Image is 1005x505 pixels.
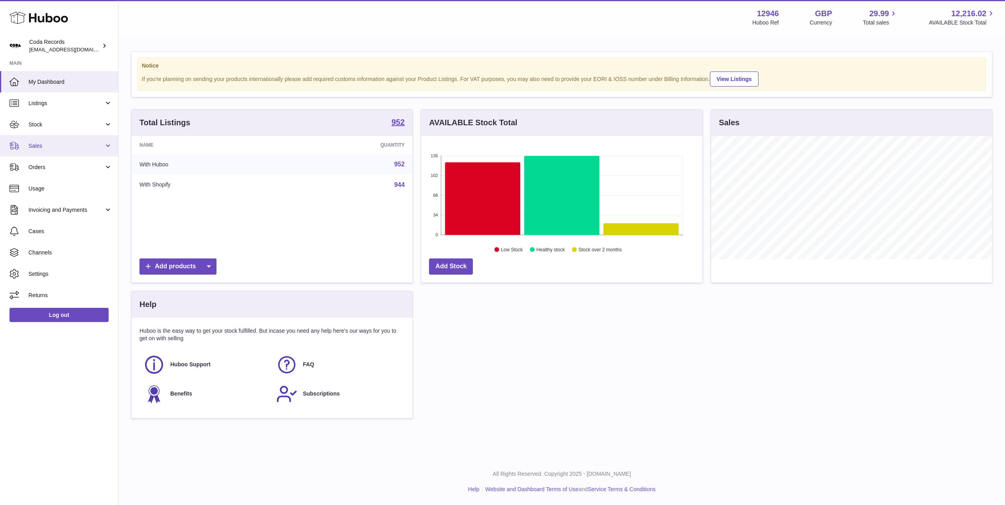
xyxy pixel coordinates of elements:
text: 0 [436,232,438,237]
span: Subscriptions [303,390,340,398]
span: Cases [28,228,112,235]
strong: Notice [142,62,982,70]
a: Add products [139,258,216,275]
a: Huboo Support [143,354,268,375]
th: Quantity [283,136,413,154]
span: 12,216.02 [951,8,986,19]
a: 952 [394,161,405,168]
span: Sales [28,142,104,150]
div: Currency [810,19,832,26]
span: AVAILABLE Stock Total [929,19,996,26]
span: Returns [28,292,112,299]
span: Stock [28,121,104,128]
a: Benefits [143,383,268,405]
a: 952 [391,118,405,128]
strong: GBP [815,8,832,19]
a: FAQ [276,354,401,375]
a: 12,216.02 AVAILABLE Stock Total [929,8,996,26]
th: Name [132,136,283,154]
span: Huboo Support [170,361,211,368]
a: 944 [394,181,405,188]
span: Listings [28,100,104,107]
a: Add Stock [429,258,473,275]
text: 68 [433,193,438,198]
span: Invoicing and Payments [28,206,104,214]
div: If you're planning on sending your products internationally please add required customs informati... [142,70,982,87]
h3: AVAILABLE Stock Total [429,117,517,128]
td: With Huboo [132,154,283,175]
div: Huboo Ref [753,19,779,26]
strong: 952 [391,118,405,126]
text: Stock over 2 months [579,247,622,252]
a: Log out [9,308,109,322]
text: 102 [431,173,438,178]
span: 29.99 [869,8,889,19]
h3: Help [139,299,156,310]
li: and [482,486,655,493]
a: Service Terms & Conditions [588,486,656,492]
p: Huboo is the easy way to get your stock fulfilled. But incase you need any help here's our ways f... [139,327,405,342]
img: haz@pcatmedia.com [9,40,21,52]
span: Total sales [863,19,898,26]
a: View Listings [710,72,758,87]
span: Orders [28,164,104,171]
text: Healthy stock [536,247,565,252]
div: Coda Records [29,38,100,53]
span: My Dashboard [28,78,112,86]
span: Settings [28,270,112,278]
h3: Total Listings [139,117,190,128]
span: FAQ [303,361,314,368]
a: Subscriptions [276,383,401,405]
strong: 12946 [757,8,779,19]
p: All Rights Reserved. Copyright 2025 - [DOMAIN_NAME] [125,470,999,478]
text: 34 [433,213,438,217]
a: 29.99 Total sales [863,8,898,26]
text: Low Stock [501,247,523,252]
span: Channels [28,249,112,256]
text: 136 [431,153,438,158]
h3: Sales [719,117,740,128]
span: [EMAIL_ADDRESS][DOMAIN_NAME] [29,46,116,53]
span: Usage [28,185,112,192]
a: Website and Dashboard Terms of Use [485,486,578,492]
a: Help [468,486,480,492]
td: With Shopify [132,175,283,195]
span: Benefits [170,390,192,398]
